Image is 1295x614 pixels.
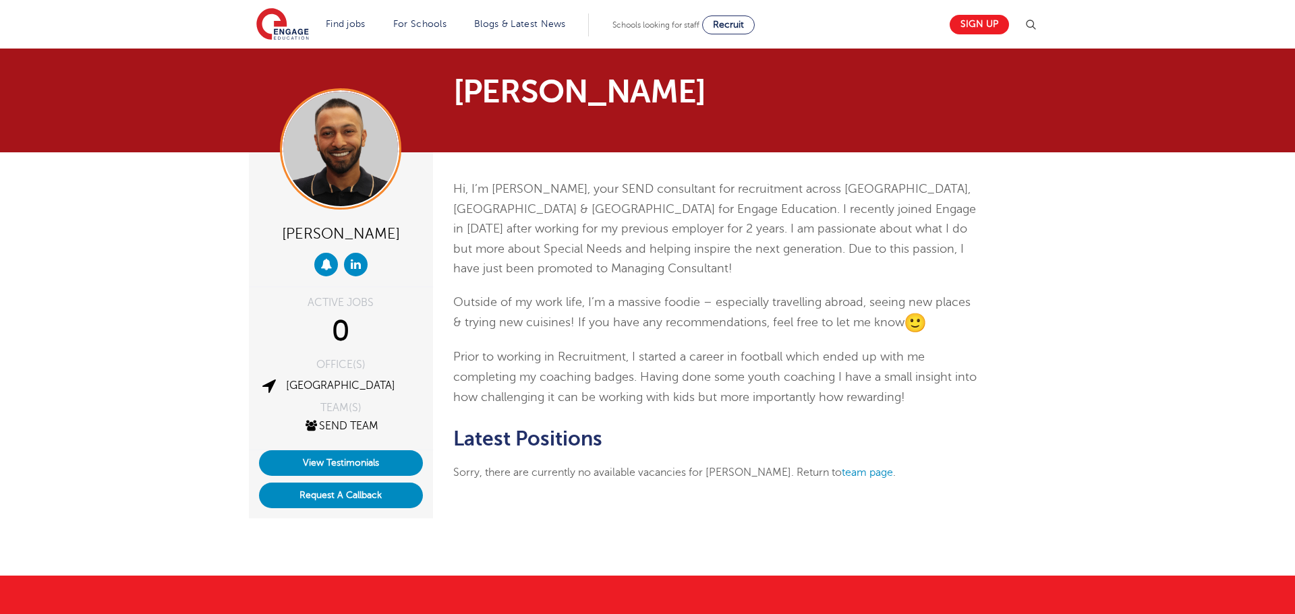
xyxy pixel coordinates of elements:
span: Prior to working in Recruitment, I started a career in football which ended up with me completing... [453,350,977,403]
a: For Schools [393,19,447,29]
a: View Testimonials [259,450,423,476]
a: [GEOGRAPHIC_DATA] [286,379,395,392]
a: Sign up [950,15,1009,34]
div: ACTIVE JOBS [259,297,423,308]
h1: [PERSON_NAME] [453,75,774,108]
a: Find jobs [326,19,366,29]
button: Request A Callback [259,483,423,508]
div: OFFICE(S) [259,359,423,370]
h2: Latest Positions [453,427,979,450]
div: [PERSON_NAME] [259,220,423,246]
span: Recruit [713,20,744,30]
div: 0 [259,315,423,348]
span: Outside of my work life, I’m a massive foodie – especially travelling abroad, seeing new places &... [453,295,971,329]
a: team page [842,466,893,479]
a: SEND Team [304,420,378,432]
span: Hi, I’m [PERSON_NAME], your SEND consultant for recruitment across [GEOGRAPHIC_DATA], [GEOGRAPHIC... [453,182,976,275]
span: Schools looking for staff [612,20,699,30]
a: Recruit [702,16,755,34]
img: ? [904,312,926,334]
a: Blogs & Latest News [474,19,566,29]
img: Engage Education [256,8,309,42]
p: Sorry, there are currently no available vacancies for [PERSON_NAME]. Return to . [453,464,979,481]
div: TEAM(S) [259,402,423,413]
